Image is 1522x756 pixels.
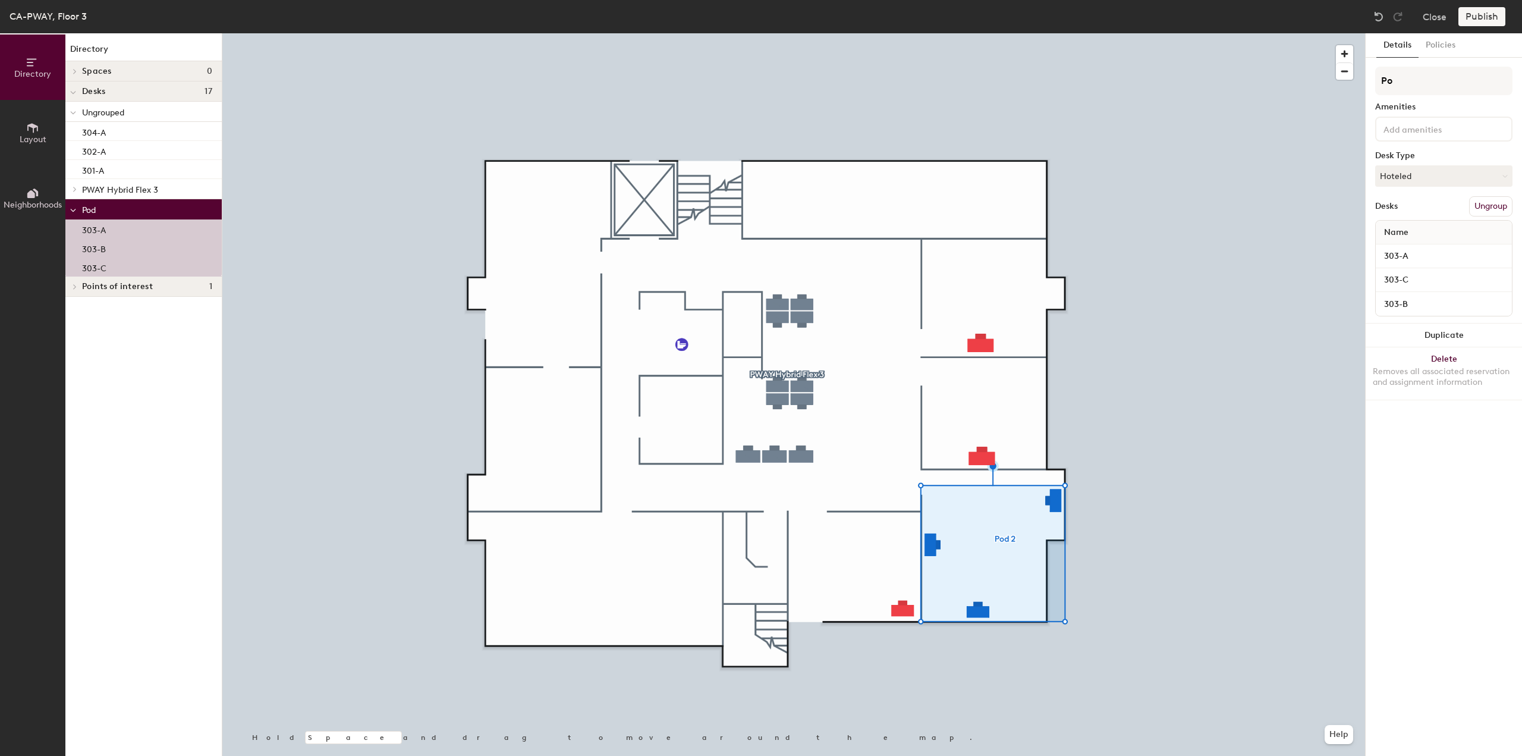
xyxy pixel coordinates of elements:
span: Layout [20,134,46,145]
span: Spaces [82,67,112,76]
span: Directory [14,69,51,79]
span: Desks [82,87,105,96]
input: Unnamed desk [1378,248,1510,265]
p: 303-B [82,241,106,255]
p: 303-A [82,222,106,236]
h1: Directory [65,43,222,61]
button: Duplicate [1366,324,1522,347]
div: Desk Type [1375,151,1512,161]
span: Pod [82,205,96,215]
span: Neighborhoods [4,200,62,210]
span: 1 [209,282,212,291]
button: Policies [1419,33,1463,58]
div: Desks [1375,202,1398,211]
span: PWAY Hybrid Flex 3 [82,185,158,195]
p: 303-C [82,260,106,274]
span: 17 [205,87,212,96]
span: 0 [207,67,212,76]
p: 301-A [82,162,104,176]
span: Ungrouped [82,108,124,118]
button: Details [1376,33,1419,58]
div: Amenities [1375,102,1512,112]
img: Undo [1373,11,1385,23]
input: Add amenities [1381,121,1488,136]
input: Unnamed desk [1378,296,1510,312]
span: Points of interest [82,282,153,291]
button: DeleteRemoves all associated reservation and assignment information [1366,347,1522,400]
input: Unnamed desk [1378,272,1510,288]
button: Hoteled [1375,165,1512,187]
div: CA-PWAY, Floor 3 [10,9,87,24]
div: Removes all associated reservation and assignment information [1373,366,1515,388]
button: Ungroup [1469,196,1512,217]
button: Help [1325,725,1353,744]
img: Redo [1392,11,1404,23]
p: 304-A [82,124,106,138]
span: Name [1378,222,1414,243]
p: 302-A [82,143,106,157]
button: Close [1423,7,1446,26]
